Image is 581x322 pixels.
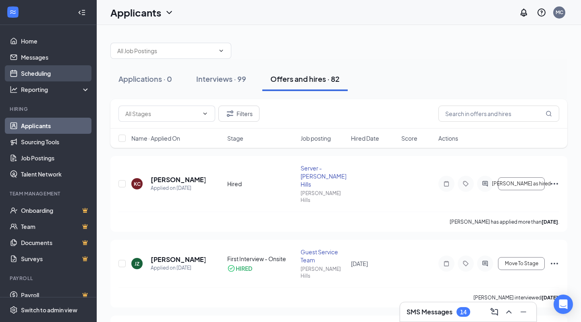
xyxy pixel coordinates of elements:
[351,134,379,142] span: Hired Date
[504,307,514,317] svg: ChevronUp
[227,255,296,263] div: First Interview - Onsite
[438,134,458,142] span: Actions
[236,264,252,272] div: HIRED
[21,33,90,49] a: Home
[164,8,174,17] svg: ChevronDown
[21,287,90,303] a: PayrollCrown
[442,181,451,187] svg: Note
[490,307,499,317] svg: ComposeMessage
[118,74,172,84] div: Applications · 0
[110,6,161,19] h1: Applicants
[125,109,199,118] input: All Stages
[554,295,573,314] div: Open Intercom Messenger
[202,110,208,117] svg: ChevronDown
[21,150,90,166] a: Job Postings
[450,218,559,225] p: [PERSON_NAME] has applied more than .
[10,106,88,112] div: Hiring
[151,175,205,184] h5: [PERSON_NAME]
[21,251,90,267] a: SurveysCrown
[225,109,235,118] svg: Filter
[438,106,559,122] input: Search in offers and hires
[21,235,90,251] a: DocumentsCrown
[10,275,88,282] div: Payroll
[461,181,471,187] svg: Tag
[461,260,471,267] svg: Tag
[407,307,452,316] h3: SMS Messages
[480,260,490,267] svg: ActiveChat
[151,184,205,192] div: Applied on [DATE]
[78,8,86,17] svg: Collapse
[151,264,205,272] div: Applied on [DATE]
[556,9,563,16] div: MC
[218,48,224,54] svg: ChevronDown
[301,248,346,264] div: Guest Service Team
[10,85,18,93] svg: Analysis
[117,46,215,55] input: All Job Postings
[498,257,545,270] button: Move To Stage
[21,218,90,235] a: TeamCrown
[537,8,546,17] svg: QuestionInfo
[550,179,559,189] svg: Ellipses
[21,65,90,81] a: Scheduling
[492,181,551,187] span: [PERSON_NAME] as hired
[21,118,90,134] a: Applicants
[301,190,346,204] div: [PERSON_NAME] Hills
[227,180,296,188] div: Hired
[135,260,139,267] div: JZ
[227,134,243,142] span: Stage
[351,260,368,267] span: [DATE]
[498,177,545,190] button: [PERSON_NAME] as hired
[151,255,205,264] h5: [PERSON_NAME]
[502,305,515,318] button: ChevronUp
[21,49,90,65] a: Messages
[21,202,90,218] a: OnboardingCrown
[519,8,529,17] svg: Notifications
[480,181,490,187] svg: ActiveChat
[473,294,559,301] p: [PERSON_NAME] interviewed .
[301,164,346,188] div: Server - [PERSON_NAME] Hills
[550,259,559,268] svg: Ellipses
[21,85,90,93] div: Reporting
[517,305,530,318] button: Minimize
[542,219,558,225] b: [DATE]
[460,309,467,316] div: 14
[21,306,77,314] div: Switch to admin view
[270,74,340,84] div: Offers and hires · 82
[519,307,528,317] svg: Minimize
[546,110,552,117] svg: MagnifyingGlass
[301,266,346,279] div: [PERSON_NAME] Hills
[227,264,235,272] svg: CheckmarkCircle
[542,295,558,301] b: [DATE]
[505,261,538,266] span: Move To Stage
[21,166,90,182] a: Talent Network
[10,306,18,314] svg: Settings
[21,134,90,150] a: Sourcing Tools
[442,260,451,267] svg: Note
[301,134,331,142] span: Job posting
[488,305,501,318] button: ComposeMessage
[10,190,88,197] div: Team Management
[401,134,417,142] span: Score
[218,106,259,122] button: Filter Filters
[196,74,246,84] div: Interviews · 99
[131,134,180,142] span: Name · Applied On
[134,181,141,187] div: KC
[9,8,17,16] svg: WorkstreamLogo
